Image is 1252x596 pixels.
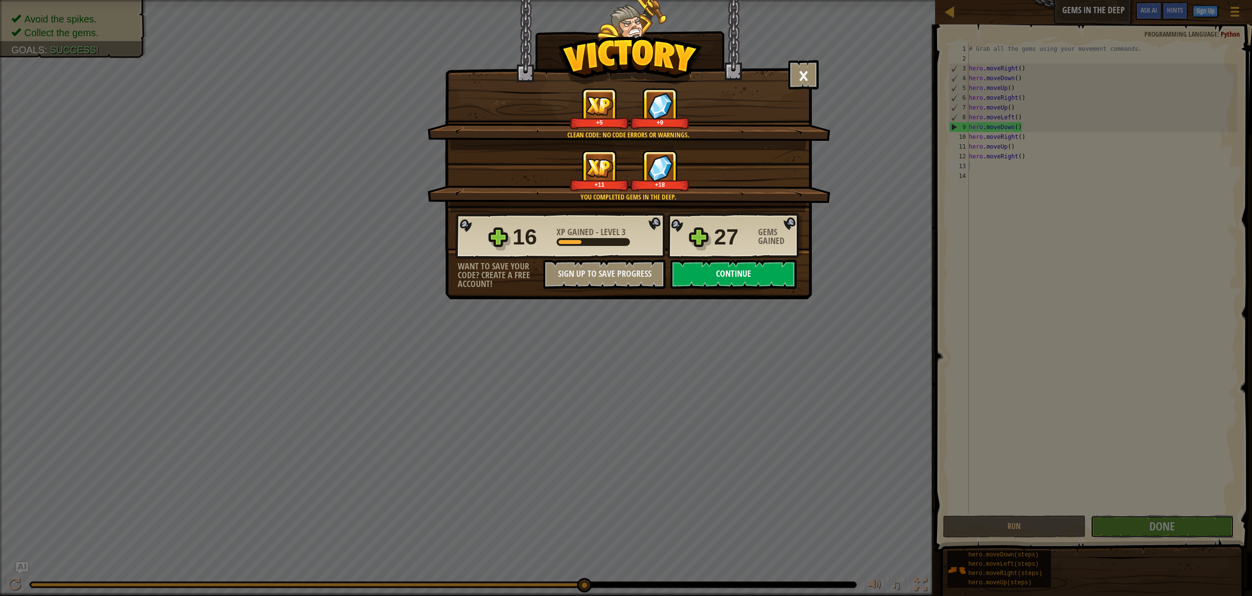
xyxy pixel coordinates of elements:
[632,181,688,188] div: +18
[586,158,613,177] img: XP Gained
[622,226,626,238] span: 3
[572,119,627,126] div: +5
[648,92,673,119] img: Gems Gained
[586,96,613,115] img: XP Gained
[458,262,543,288] div: Want to save your code? Create a free account!
[558,36,702,85] img: Victory
[758,228,802,245] div: Gems Gained
[513,221,551,253] div: 16
[788,60,819,89] button: ×
[572,181,627,188] div: +11
[671,260,797,289] button: Continue
[632,119,688,126] div: +9
[557,228,626,237] div: -
[474,192,782,202] div: You completed Gems in the Deep.
[648,155,673,181] img: Gems Gained
[714,221,752,253] div: 27
[557,226,596,238] span: XP Gained
[543,260,666,289] button: Sign Up to Save Progress
[474,130,782,140] div: Clean code: no code errors or warnings.
[599,226,622,238] span: Level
